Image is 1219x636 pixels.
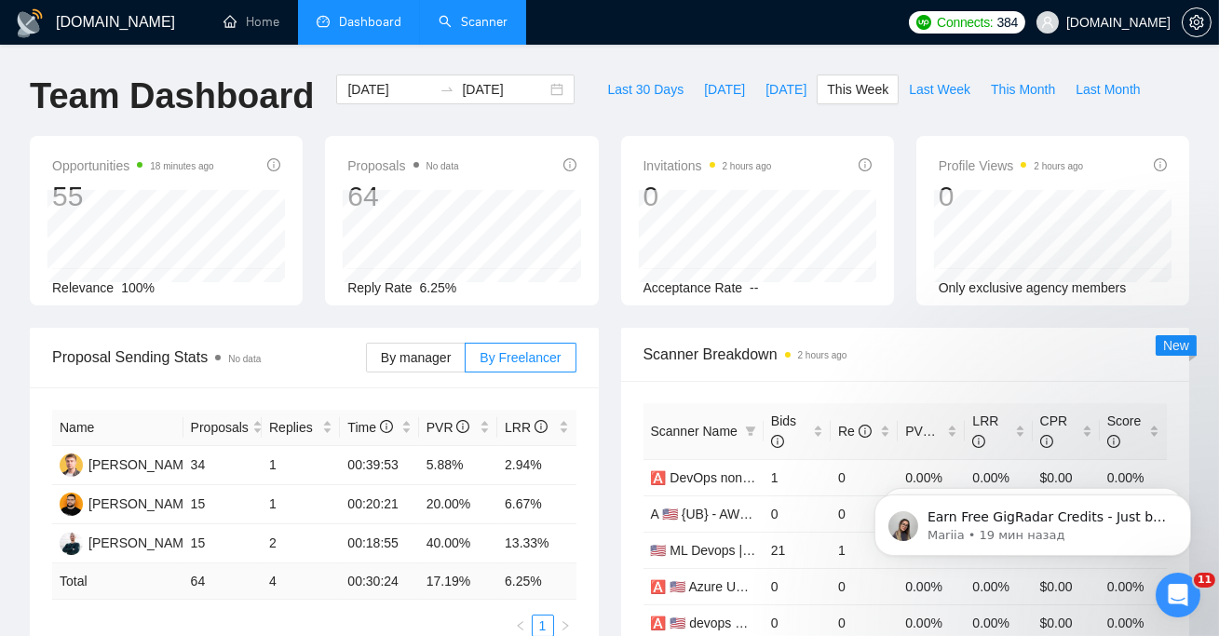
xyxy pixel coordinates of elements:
button: Last 30 Days [597,74,694,104]
td: 0.00% [1100,568,1167,604]
div: [PERSON_NAME] [88,454,196,475]
td: $0.00 [1033,568,1100,604]
span: Replies [269,417,318,438]
iframe: Intercom notifications сообщение [847,455,1219,586]
span: CPR [1040,413,1068,449]
h1: Team Dashboard [30,74,314,118]
div: [PERSON_NAME] [88,494,196,514]
a: homeHome [223,14,279,30]
span: info-circle [972,435,985,448]
span: 6.25% [420,280,457,295]
span: Invitations [643,155,772,177]
span: No data [228,354,261,364]
img: logo [15,8,45,38]
td: 20.00% [419,485,497,524]
div: 0 [643,179,772,214]
td: 00:39:53 [340,446,418,485]
span: info-circle [1107,435,1120,448]
span: Score [1107,413,1142,449]
span: Only exclusive agency members [939,280,1127,295]
th: Name [52,410,183,446]
td: 0 [831,459,898,495]
span: Last Week [909,79,970,100]
td: 2 [262,524,340,563]
button: setting [1182,7,1212,37]
input: Start date [347,79,432,100]
td: 64 [183,563,262,600]
td: 00:18:55 [340,524,418,563]
td: 1 [764,459,831,495]
img: upwork-logo.png [916,15,931,30]
span: info-circle [1154,158,1167,171]
button: [DATE] [755,74,817,104]
span: info-circle [380,420,393,433]
span: Proposal Sending Stats [52,345,366,369]
button: This Month [981,74,1065,104]
td: Total [52,563,183,600]
span: info-circle [267,158,280,171]
span: 100% [121,280,155,295]
time: 18 minutes ago [150,161,213,171]
span: Opportunities [52,155,214,177]
time: 2 hours ago [723,161,772,171]
span: left [515,620,526,631]
iframe: Intercom live chat [1156,573,1200,617]
span: filter [745,426,756,437]
a: VS[PERSON_NAME] [60,535,196,549]
span: setting [1183,15,1211,30]
span: Last Month [1076,79,1140,100]
span: PVR [427,420,470,435]
span: This Week [827,79,888,100]
td: 13.33% [497,524,576,563]
td: 0 [831,495,898,532]
span: to [440,82,454,97]
span: Bids [771,413,796,449]
span: info-circle [1040,435,1053,448]
span: -- [750,280,758,295]
span: Scanner Breakdown [643,343,1168,366]
span: LRR [505,420,548,435]
span: dashboard [317,15,330,28]
span: Acceptance Rate [643,280,743,295]
span: No data [427,161,459,171]
a: searchScanner [439,14,508,30]
td: 15 [183,524,262,563]
span: New [1163,338,1189,353]
span: By manager [381,350,451,365]
td: 1 [831,532,898,568]
span: Reply Rate [347,280,412,295]
div: 0 [939,179,1084,214]
td: 2.94% [497,446,576,485]
span: By Freelancer [480,350,561,365]
td: 00:30:24 [340,563,418,600]
span: [DATE] [704,79,745,100]
span: info-circle [936,425,949,438]
td: 0 [831,568,898,604]
td: 1 [262,446,340,485]
span: LRR [972,413,998,449]
span: 384 [997,12,1018,33]
span: Dashboard [339,14,401,30]
a: setting [1182,15,1212,30]
td: 4 [262,563,340,600]
button: This Week [817,74,899,104]
span: Proposals [347,155,458,177]
span: user [1041,16,1054,29]
span: Re [838,424,872,439]
td: 0.00% [898,568,965,604]
a: DK[PERSON_NAME] [60,495,196,510]
a: YH[PERSON_NAME] [60,456,196,471]
span: info-circle [535,420,548,433]
td: 0 [764,568,831,604]
span: Proposals [191,417,249,438]
div: 55 [52,179,214,214]
a: A 🇺🇸 {UB} - AWS US/AU/CA why good fit [651,507,887,521]
img: YH [60,453,83,477]
td: 40.00% [419,524,497,563]
td: 5.88% [419,446,497,485]
td: 1 [262,485,340,524]
span: swap-right [440,82,454,97]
